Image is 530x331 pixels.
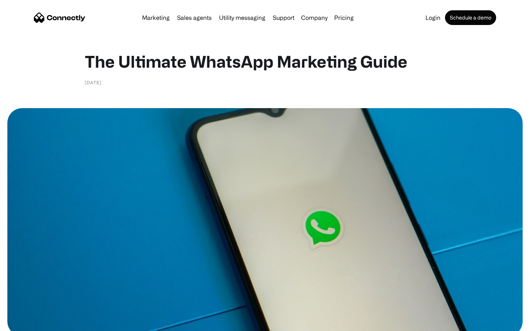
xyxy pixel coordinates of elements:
[301,13,328,23] div: Company
[299,13,330,23] div: Company
[7,318,44,328] aside: Language selected: English
[139,15,173,21] a: Marketing
[216,15,268,21] a: Utility messaging
[85,79,102,86] div: [DATE]
[423,15,444,21] a: Login
[34,12,85,23] a: home
[270,15,297,21] a: Support
[445,10,496,25] a: Schedule a demo
[15,318,44,328] ul: Language list
[331,15,357,21] a: Pricing
[85,51,445,71] h1: The Ultimate WhatsApp Marketing Guide
[174,15,215,21] a: Sales agents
